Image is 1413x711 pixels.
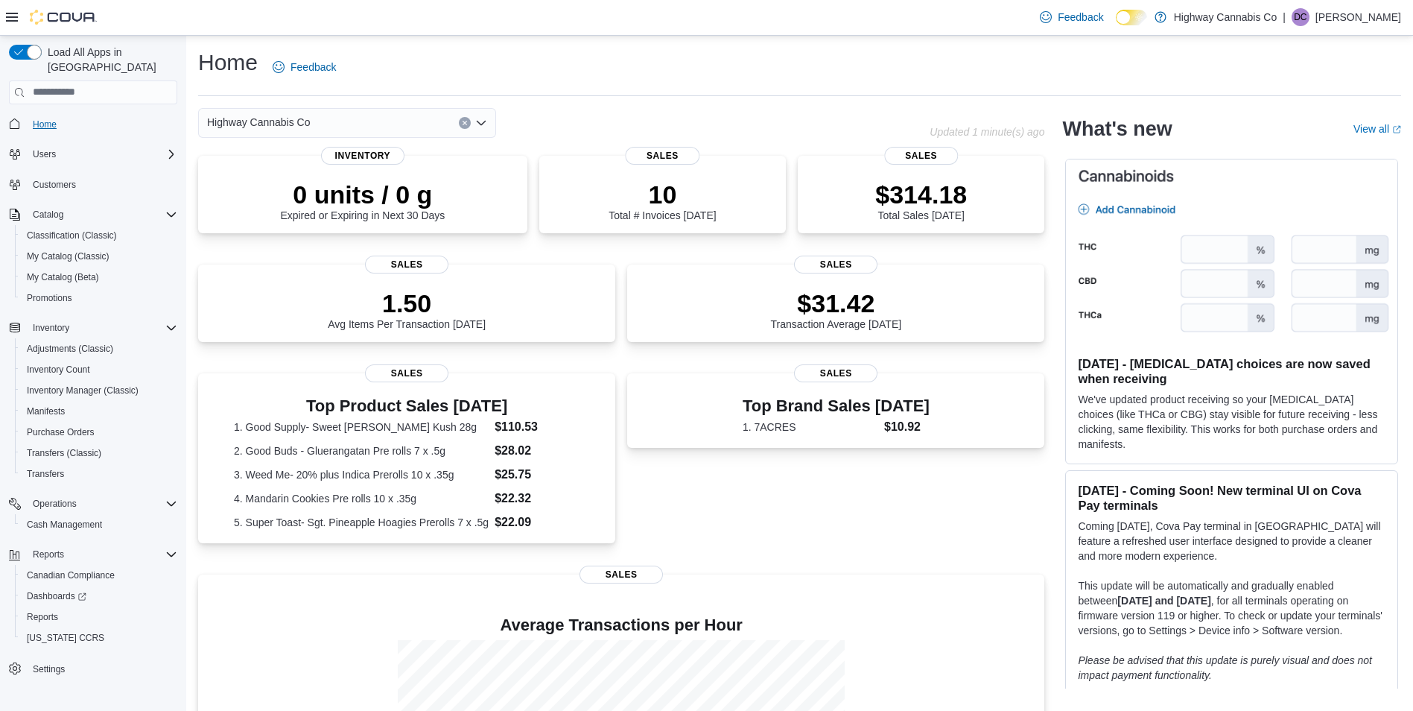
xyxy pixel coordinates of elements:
[21,465,177,483] span: Transfers
[495,513,580,531] dd: $22.09
[1353,123,1401,135] a: View allExternal link
[1315,8,1401,26] p: [PERSON_NAME]
[27,292,72,304] span: Promotions
[27,206,69,224] button: Catalog
[15,401,183,422] button: Manifests
[21,268,105,286] a: My Catalog (Beta)
[3,144,183,165] button: Users
[884,147,958,165] span: Sales
[33,148,56,160] span: Users
[280,180,445,209] p: 0 units / 0 g
[27,660,71,678] a: Settings
[15,628,183,648] button: [US_STATE] CCRS
[21,566,121,584] a: Canadian Compliance
[21,289,78,307] a: Promotions
[1058,10,1103,25] span: Feedback
[27,250,109,262] span: My Catalog (Classic)
[21,465,70,483] a: Transfers
[3,657,183,679] button: Settings
[234,397,580,415] h3: Top Product Sales [DATE]
[1062,117,1172,141] h2: What's new
[42,45,177,75] span: Load All Apps in [GEOGRAPHIC_DATA]
[27,175,177,194] span: Customers
[495,418,580,436] dd: $110.53
[21,227,177,244] span: Classification (Classic)
[328,288,486,318] p: 1.50
[27,495,83,513] button: Operations
[1116,10,1147,25] input: Dark Mode
[3,544,183,565] button: Reports
[27,364,90,376] span: Inventory Count
[475,117,487,129] button: Open list of options
[27,405,65,417] span: Manifests
[27,319,177,337] span: Inventory
[328,288,486,330] div: Avg Items Per Transaction [DATE]
[15,359,183,380] button: Inventory Count
[1078,519,1385,563] p: Coming [DATE], Cova Pay terminal in [GEOGRAPHIC_DATA] will feature a refreshed user interface des...
[33,549,64,560] span: Reports
[27,611,58,623] span: Reports
[21,340,177,358] span: Adjustments (Classic)
[27,495,177,513] span: Operations
[30,10,97,25] img: Cova
[930,126,1044,138] p: Updated 1 minute(s) ago
[15,586,183,607] a: Dashboards
[15,565,183,586] button: Canadian Compliance
[580,566,663,584] span: Sales
[1078,654,1372,681] em: Please be advised that this update is purely visual and does not impact payment functionality.
[27,632,104,644] span: [US_STATE] CCRS
[1283,8,1286,26] p: |
[207,113,311,131] span: Highway Cannabis Co
[21,382,177,399] span: Inventory Manager (Classic)
[27,271,99,283] span: My Catalog (Beta)
[21,629,177,647] span: Washington CCRS
[1078,483,1385,513] h3: [DATE] - Coming Soon! New terminal UI on Cova Pay terminals
[365,256,448,274] span: Sales
[21,444,177,462] span: Transfers (Classic)
[626,147,699,165] span: Sales
[884,418,930,436] dd: $10.92
[609,180,716,221] div: Total # Invoices [DATE]
[3,174,183,195] button: Customers
[15,464,183,484] button: Transfers
[27,115,177,133] span: Home
[794,364,877,382] span: Sales
[27,468,64,480] span: Transfers
[495,466,580,484] dd: $25.75
[27,176,82,194] a: Customers
[15,422,183,443] button: Purchase Orders
[1078,356,1385,386] h3: [DATE] - [MEDICAL_DATA] choices are now saved when receiving
[210,616,1032,634] h4: Average Transactions per Hour
[33,322,69,334] span: Inventory
[27,590,86,602] span: Dashboards
[771,288,902,318] p: $31.42
[27,343,113,355] span: Adjustments (Classic)
[27,145,62,163] button: Users
[743,397,930,415] h3: Top Brand Sales [DATE]
[27,659,177,677] span: Settings
[15,380,183,401] button: Inventory Manager (Classic)
[27,426,95,438] span: Purchase Orders
[459,117,471,129] button: Clear input
[198,48,258,78] h1: Home
[21,247,115,265] a: My Catalog (Classic)
[234,467,489,482] dt: 3. Weed Me- 20% plus Indica Prerolls 10 x .35g
[15,514,183,535] button: Cash Management
[21,361,177,379] span: Inventory Count
[771,288,902,330] div: Transaction Average [DATE]
[21,423,177,441] span: Purchase Orders
[33,179,76,191] span: Customers
[1078,578,1385,638] p: This update will be automatically and gradually enabled between , for all terminals operating on ...
[21,361,96,379] a: Inventory Count
[3,317,183,338] button: Inventory
[27,385,139,396] span: Inventory Manager (Classic)
[27,116,63,133] a: Home
[27,569,115,581] span: Canadian Compliance
[3,113,183,135] button: Home
[15,338,183,359] button: Adjustments (Classic)
[27,546,70,563] button: Reports
[21,340,119,358] a: Adjustments (Classic)
[27,519,102,531] span: Cash Management
[875,180,967,209] p: $314.18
